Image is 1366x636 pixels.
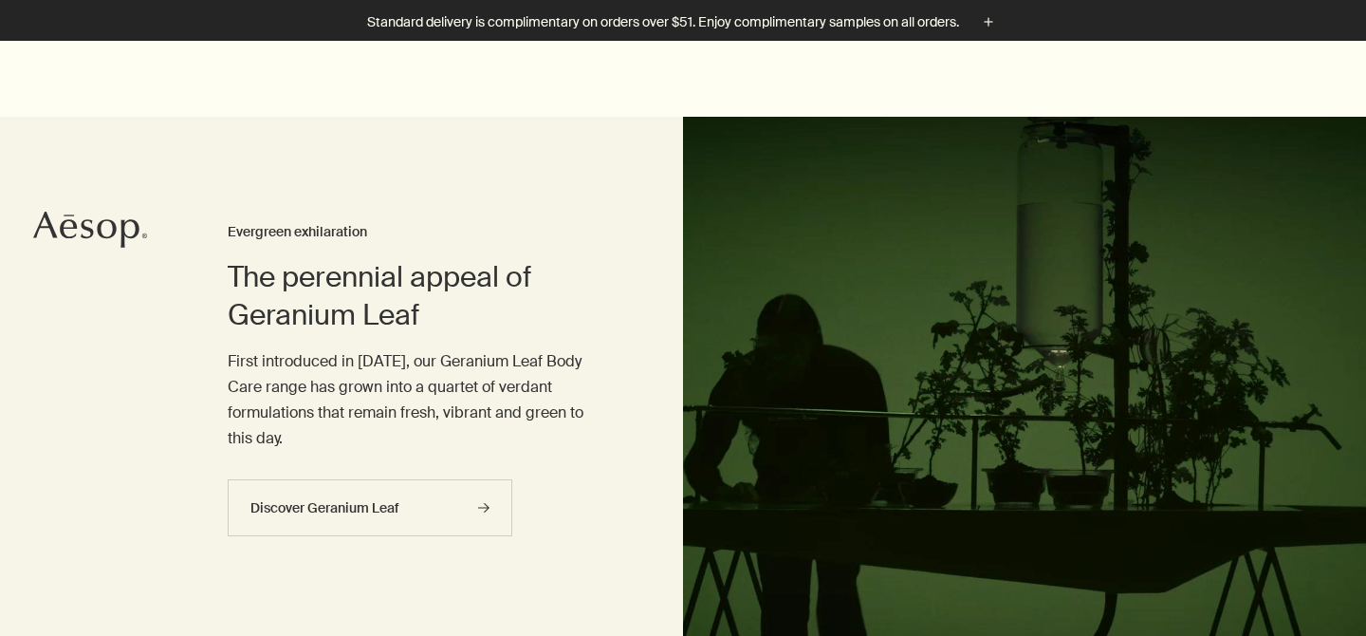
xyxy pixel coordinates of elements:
[228,221,607,244] h3: Evergreen exhilaration
[33,211,147,253] a: Aesop
[228,479,512,536] a: Discover Geranium Leaf
[367,12,959,32] p: Standard delivery is complimentary on orders over $51. Enjoy complimentary samples on all orders.
[367,11,999,33] button: Standard delivery is complimentary on orders over $51. Enjoy complimentary samples on all orders.
[228,258,607,334] h2: The perennial appeal of Geranium Leaf
[228,348,607,452] p: First introduced in [DATE], our Geranium Leaf Body Care range has grown into a quartet of verdant...
[33,211,147,249] svg: Aesop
